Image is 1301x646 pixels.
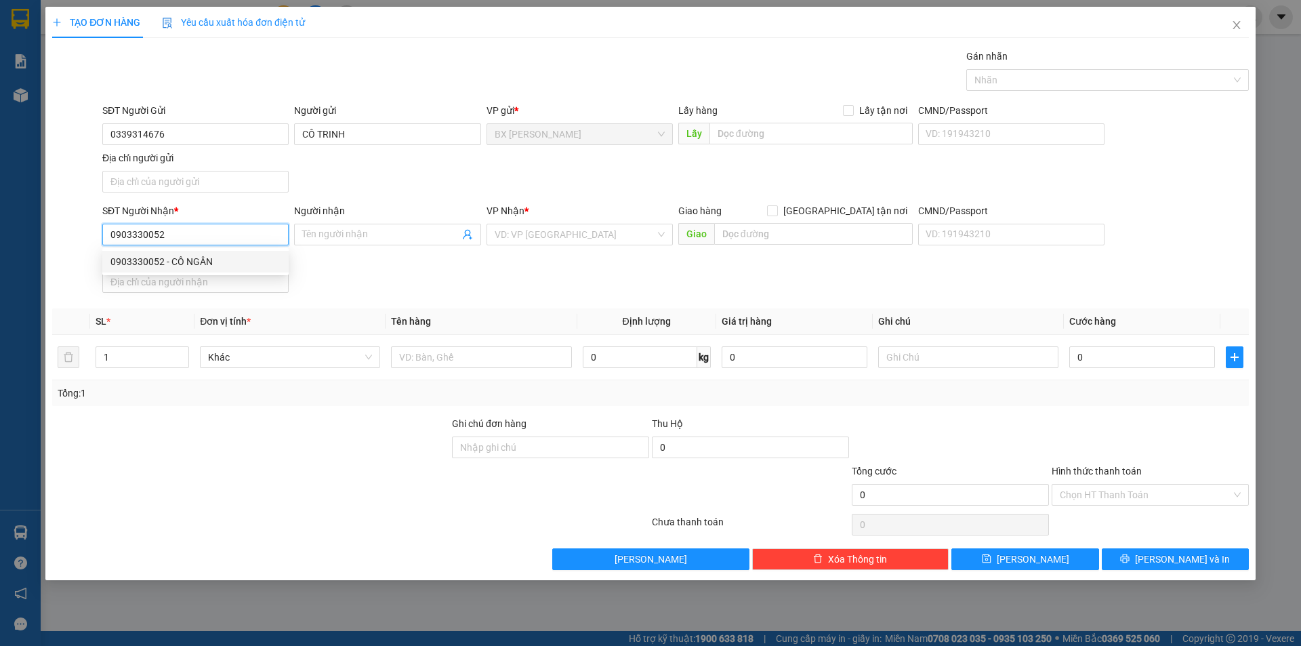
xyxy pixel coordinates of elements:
button: save[PERSON_NAME] [951,548,1098,570]
span: Lấy hàng [678,105,718,116]
input: Địa chỉ của người nhận [102,271,289,293]
button: deleteXóa Thông tin [752,548,949,570]
button: printer[PERSON_NAME] và In [1102,548,1249,570]
span: printer [1120,554,1130,565]
div: 0903330052 - CÔ NGÂN [110,254,281,269]
div: Địa chỉ người gửi [102,150,289,165]
div: 0989707375 [129,58,267,77]
span: Thu Hộ [652,418,683,429]
div: CÔ THỦY [12,44,120,60]
th: Ghi chú [873,308,1064,335]
div: CMND/Passport [918,203,1104,218]
span: VP Nhận [487,205,524,216]
span: Gửi: [12,13,33,27]
span: plus [52,18,62,27]
span: kg [697,346,711,368]
span: TẠO ĐƠN HÀNG [52,17,140,28]
span: user-add [462,229,473,240]
button: [PERSON_NAME] [552,548,749,570]
div: SĐT Người Gửi [102,103,289,118]
label: Gán nhãn [966,51,1008,62]
span: close [1231,20,1242,31]
div: BX [PERSON_NAME] [12,12,120,44]
div: [GEOGRAPHIC_DATA] [129,12,267,42]
span: TRẠM XE BUÝT ÔNG BẦU [12,79,117,150]
span: Tên hàng [391,316,431,327]
span: [PERSON_NAME] và In [1135,552,1230,567]
span: Giao hàng [678,205,722,216]
span: Cước hàng [1069,316,1116,327]
span: BX Cao Lãnh [495,124,665,144]
div: VP gửi [487,103,673,118]
input: Địa chỉ của người gửi [102,171,289,193]
div: Người gửi [294,103,480,118]
div: 0903330052 - CÔ NGÂN [102,251,289,272]
input: VD: Bàn, Ghế [391,346,571,368]
span: [PERSON_NAME] [997,552,1069,567]
span: DĐ: [12,87,31,101]
input: Dọc đường [714,223,913,245]
div: CHỊ KHOA [129,42,267,58]
div: Tổng: 1 [58,386,502,401]
div: Chưa thanh toán [650,514,850,538]
span: Giá trị hàng [722,316,772,327]
input: Ghi Chú [878,346,1058,368]
span: Tổng cước [852,466,896,477]
div: Người nhận [294,203,480,218]
span: Định lượng [623,316,671,327]
div: CMND/Passport [918,103,1104,118]
div: SĐT Người Nhận [102,203,289,218]
span: SL [96,316,106,327]
span: Lấy [678,123,709,144]
input: Dọc đường [709,123,913,144]
span: Yêu cầu xuất hóa đơn điện tử [162,17,305,28]
span: Xóa Thông tin [828,552,887,567]
span: Đơn vị tính [200,316,251,327]
button: delete [58,346,79,368]
input: Ghi chú đơn hàng [452,437,649,458]
span: plus [1226,352,1243,363]
div: 0919837507 [12,60,120,79]
span: save [982,554,991,565]
span: Khác [208,347,372,367]
span: delete [813,554,823,565]
span: [GEOGRAPHIC_DATA] tận nơi [778,203,913,218]
button: plus [1226,346,1243,368]
input: 0 [722,346,867,368]
label: Hình thức thanh toán [1052,466,1142,477]
span: [PERSON_NAME] [615,552,687,567]
img: icon [162,18,173,28]
span: Giao [678,223,714,245]
label: Ghi chú đơn hàng [452,418,526,429]
button: Close [1218,7,1256,45]
span: Nhận: [129,12,162,26]
span: Lấy tận nơi [854,103,913,118]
